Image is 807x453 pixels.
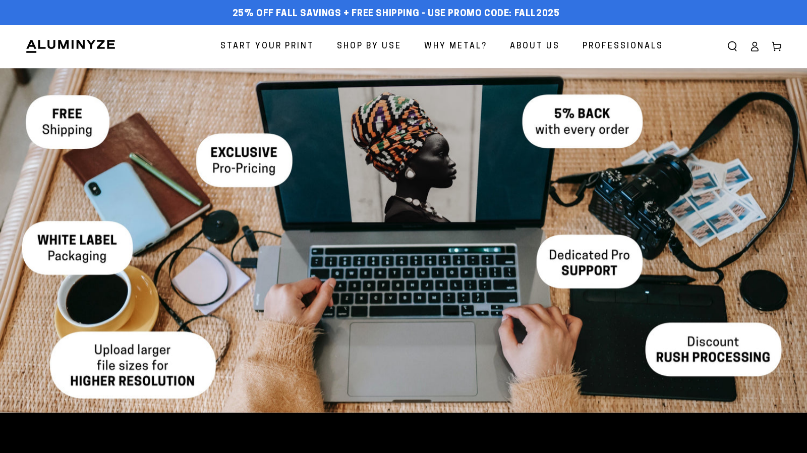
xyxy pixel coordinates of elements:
span: Shop By Use [337,39,401,54]
span: About Us [510,39,560,54]
a: Start Your Print [213,33,322,60]
a: Professionals [575,33,671,60]
summary: Search our site [721,35,743,58]
a: About Us [502,33,567,60]
a: Shop By Use [329,33,409,60]
span: Why Metal? [424,39,487,54]
span: Professionals [583,39,663,54]
img: Aluminyze [25,39,116,54]
a: Why Metal? [417,33,495,60]
span: Start Your Print [220,39,314,54]
span: 25% off FALL Savings + Free Shipping - Use Promo Code: FALL2025 [233,9,560,20]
